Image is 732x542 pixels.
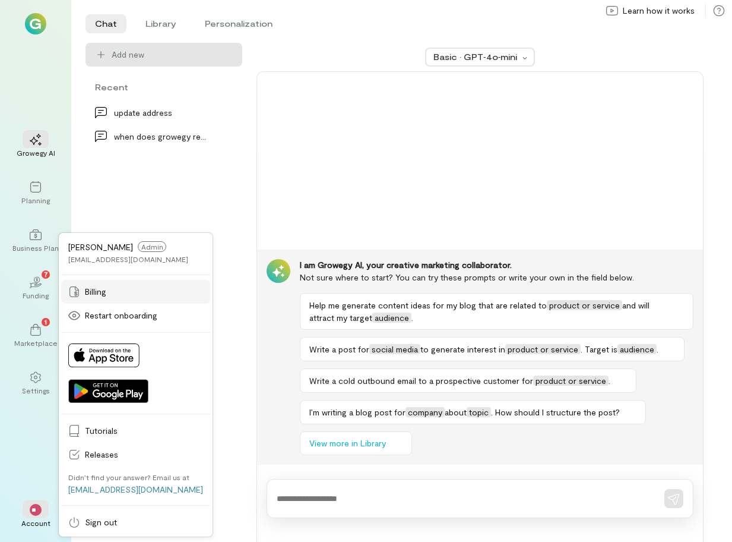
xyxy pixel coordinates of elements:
[14,219,57,262] a: Business Plan
[61,280,210,304] a: Billing
[44,269,48,279] span: 7
[68,344,140,367] img: Download on App Store
[300,259,693,271] div: I am Growegy AI, your creative marketing collaborator.
[114,106,207,119] div: update address
[14,267,57,310] a: Funding
[68,472,189,482] div: Didn’t find your answer? Email us at
[300,337,685,361] button: Write a post forsocial mediato generate interest inproduct or service. Target isaudience.
[309,407,405,417] span: I’m writing a blog post for
[85,310,203,322] span: Restart onboarding
[300,400,646,424] button: I’m writing a blog post forcompanyabouttopic. How should I structure the post?
[85,286,203,298] span: Billing
[623,5,695,17] span: Learn how it works
[617,344,657,354] span: audience
[22,386,50,395] div: Settings
[14,362,57,405] a: Settings
[85,14,126,33] li: Chat
[23,291,49,300] div: Funding
[309,376,533,386] span: Write a cold outbound email to a prospective customer for
[61,304,210,327] a: Restart onboarding
[445,407,467,417] span: about
[372,313,411,323] span: audience
[309,437,386,449] span: View more in Library
[547,300,622,310] span: product or service
[138,241,166,252] span: Admin
[61,443,210,467] a: Releases
[21,518,50,528] div: Account
[491,407,620,417] span: . How should I structure the post?
[85,81,242,93] div: Recent
[136,14,186,33] li: Library
[300,368,636,393] button: Write a cold outbound email to a prospective customer forproduct or service.
[112,49,233,61] span: Add new
[467,407,491,417] span: topic
[300,431,412,455] button: View more in Library
[61,419,210,443] a: Tutorials
[309,344,369,354] span: Write a post for
[433,51,519,63] div: Basic · GPT‑4o‑mini
[68,484,203,494] a: [EMAIL_ADDRESS][DOMAIN_NAME]
[533,376,609,386] span: product or service
[14,338,58,348] div: Marketplace
[68,242,133,252] span: [PERSON_NAME]
[14,172,57,215] a: Planning
[21,196,50,205] div: Planning
[45,316,47,327] span: 1
[68,379,148,403] img: Get it on Google Play
[420,344,505,354] span: to generate interest in
[114,130,207,143] div: when does growegy report
[505,344,581,354] span: product or service
[85,516,203,528] span: Sign out
[609,376,610,386] span: .
[195,14,282,33] li: Personalization
[85,425,203,437] span: Tutorials
[405,407,445,417] span: company
[61,511,210,534] a: Sign out
[12,243,59,253] div: Business Plan
[85,449,203,461] span: Releases
[14,124,57,167] a: Growegy AI
[68,254,188,264] div: [EMAIL_ADDRESS][DOMAIN_NAME]
[411,313,413,323] span: .
[309,300,547,310] span: Help me generate content ideas for my blog that are related to
[657,344,658,354] span: .
[14,314,57,357] a: Marketplace
[369,344,420,354] span: social media
[581,344,617,354] span: . Target is
[300,293,693,330] button: Help me generate content ideas for my blog that are related toproduct or serviceand will attract ...
[17,148,55,157] div: Growegy AI
[300,271,693,283] div: Not sure where to start? You can try these prompts or write your own in the field below.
